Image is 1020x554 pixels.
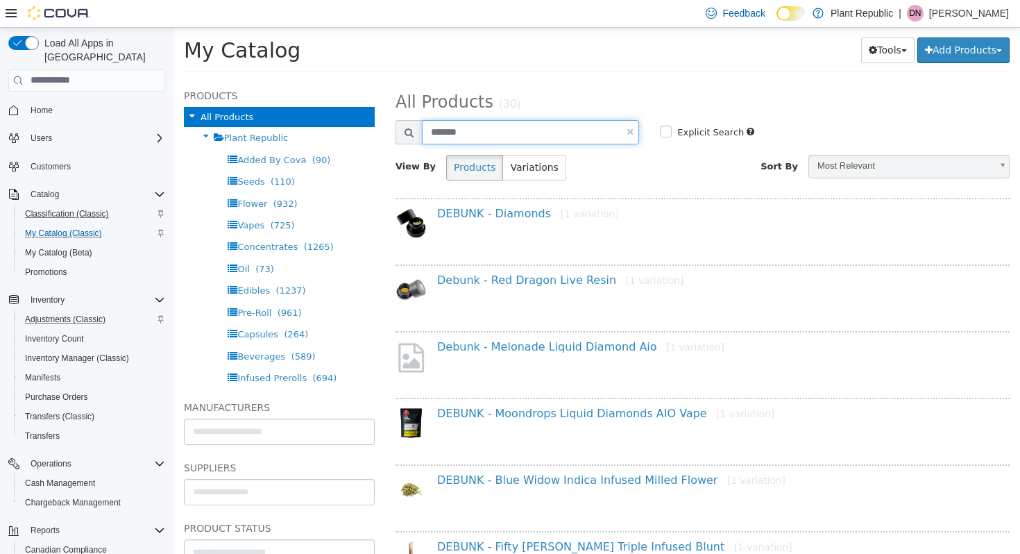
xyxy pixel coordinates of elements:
span: Purchase Orders [25,392,88,403]
span: Classification (Classic) [19,205,165,222]
button: Catalog [3,185,171,204]
span: Transfers (Classic) [25,411,94,422]
button: My Catalog (Beta) [14,243,171,262]
div: Delina Negassi [907,5,924,22]
a: Chargeback Management [19,494,126,511]
a: Transfers [19,428,65,444]
small: (30) [325,70,348,83]
span: Oil [64,236,76,246]
span: View By [222,133,262,144]
button: Cash Management [14,473,171,493]
span: All Products [222,65,320,84]
button: Purchase Orders [14,387,171,407]
span: All Products [27,84,80,94]
span: Customers [25,158,165,175]
span: Pre-Roll [64,280,98,290]
button: Users [25,130,58,146]
small: [1 variation] [543,380,601,392]
span: (932) [100,171,124,181]
button: Operations [25,455,77,472]
button: Operations [3,454,171,473]
button: Tools [688,10,741,35]
span: Classification (Classic) [25,208,109,219]
span: Operations [31,458,71,469]
a: My Catalog (Beta) [19,244,98,261]
h5: Product Status [10,492,201,509]
span: My Catalog (Classic) [19,225,165,242]
span: Inventory Manager (Classic) [25,353,129,364]
span: (90) [139,127,158,137]
span: Concentrates [64,214,124,224]
span: Capsules [64,301,105,312]
button: Variations [329,127,392,153]
button: Transfers (Classic) [14,407,171,426]
span: Purchase Orders [19,389,165,405]
span: Plant Republic [51,105,114,115]
span: Promotions [19,264,165,280]
span: (1237) [102,258,132,268]
a: Debunk - Melonade Liquid Diamond Aio[1 variation] [264,312,551,326]
span: Inventory [25,292,165,308]
span: Transfers (Classic) [19,408,165,425]
span: My Catalog (Beta) [25,247,92,258]
span: Inventory Count [25,333,84,344]
span: Load All Apps in [GEOGRAPHIC_DATA] [39,36,165,64]
button: Reports [3,521,171,540]
small: [1 variation] [561,514,619,525]
span: (589) [118,324,142,334]
span: Catalog [31,189,59,200]
span: Home [25,101,165,119]
button: Inventory Count [14,329,171,349]
button: Reports [25,522,65,539]
button: Promotions [14,262,171,282]
button: Manifests [14,368,171,387]
small: [1 variation] [452,247,511,258]
a: Purchase Orders [19,389,94,405]
span: Added By Cova [64,127,133,137]
img: 150 [222,380,253,411]
a: Customers [25,158,76,175]
span: Flower [64,171,94,181]
span: Promotions [25,267,67,278]
a: Cash Management [19,475,101,492]
label: Explicit Search [500,98,570,112]
span: Cash Management [25,478,95,489]
span: Chargeback Management [19,494,165,511]
button: Inventory [25,292,70,308]
span: Manifests [25,372,60,383]
a: Adjustments (Classic) [19,311,111,328]
a: DEBUNK - Diamonds[1 variation] [264,179,445,192]
small: [1 variation] [387,181,445,192]
img: 150 [222,513,253,544]
button: Adjustments (Classic) [14,310,171,329]
span: (264) [110,301,135,312]
span: Most Relevant [636,128,817,149]
img: 150 [222,180,253,211]
a: Promotions [19,264,73,280]
h5: Suppliers [10,432,201,448]
p: [PERSON_NAME] [929,5,1009,22]
small: [1 variation] [493,314,551,325]
a: Inventory Count [19,330,90,347]
span: Cash Management [19,475,165,492]
button: Inventory [3,290,171,310]
a: Debunk - Red Dragon Live Resin[1 variation] [264,246,510,259]
span: Feedback [722,6,765,20]
span: Vapes [64,192,91,203]
span: Adjustments (Classic) [19,311,165,328]
a: DEBUNK - Blue Widow Indica Infused Milled Flower[1 variation] [264,446,612,459]
span: Infused Prerolls [64,345,133,355]
span: Dark Mode [776,21,777,22]
span: Transfers [19,428,165,444]
img: 150 [222,246,253,278]
a: Classification (Classic) [19,205,114,222]
span: Inventory Manager (Classic) [19,350,165,367]
p: Plant Republic [831,5,893,22]
span: (961) [104,280,128,290]
a: Inventory Manager (Classic) [19,350,135,367]
a: Manifests [19,369,66,386]
span: (694) [139,345,163,355]
span: Users [31,133,52,144]
h5: Manufacturers [10,371,201,388]
button: Classification (Classic) [14,204,171,224]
